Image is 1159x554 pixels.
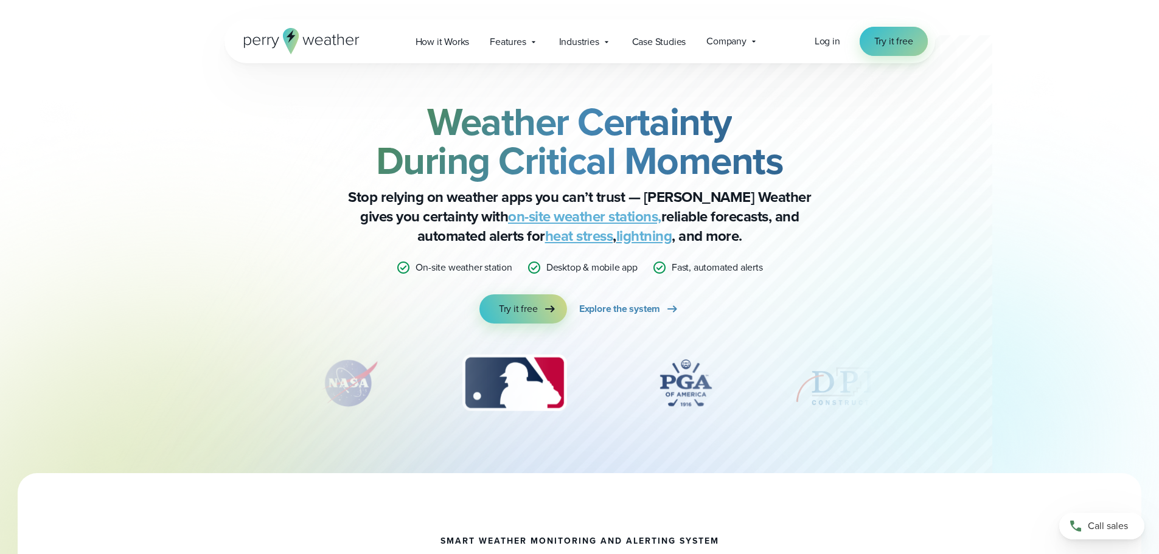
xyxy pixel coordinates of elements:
p: Fast, automated alerts [672,260,763,275]
a: lightning [616,225,672,247]
span: Call sales [1088,519,1128,533]
a: Explore the system [579,294,680,324]
a: Log in [815,34,840,49]
a: Try it free [479,294,567,324]
a: How it Works [405,29,480,54]
p: On-site weather station [416,260,512,275]
span: Explore the system [579,302,660,316]
img: MLB.svg [450,353,579,414]
strong: Weather Certainty During Critical Moments [376,93,784,189]
a: on-site weather stations, [508,206,661,227]
a: Call sales [1059,513,1144,539]
h1: smart weather monitoring and alerting system [440,536,719,546]
div: 2 of 12 [307,353,392,414]
span: Try it free [874,34,913,49]
div: slideshow [285,353,874,420]
span: Log in [815,34,840,48]
span: Company [706,34,747,49]
img: DPR-Construction.svg [793,353,890,414]
div: 4 of 12 [637,353,734,414]
div: 5 of 12 [793,353,890,414]
a: Case Studies [622,29,697,54]
div: 3 of 12 [450,353,579,414]
img: PGA.svg [637,353,734,414]
span: Case Studies [632,35,686,49]
span: Features [490,35,526,49]
img: NASA.svg [307,353,392,414]
a: Try it free [860,27,928,56]
span: Try it free [499,302,538,316]
p: Stop relying on weather apps you can’t trust — [PERSON_NAME] Weather gives you certainty with rel... [336,187,823,246]
span: Industries [559,35,599,49]
span: How it Works [416,35,470,49]
a: heat stress [545,225,613,247]
p: Desktop & mobile app [546,260,638,275]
